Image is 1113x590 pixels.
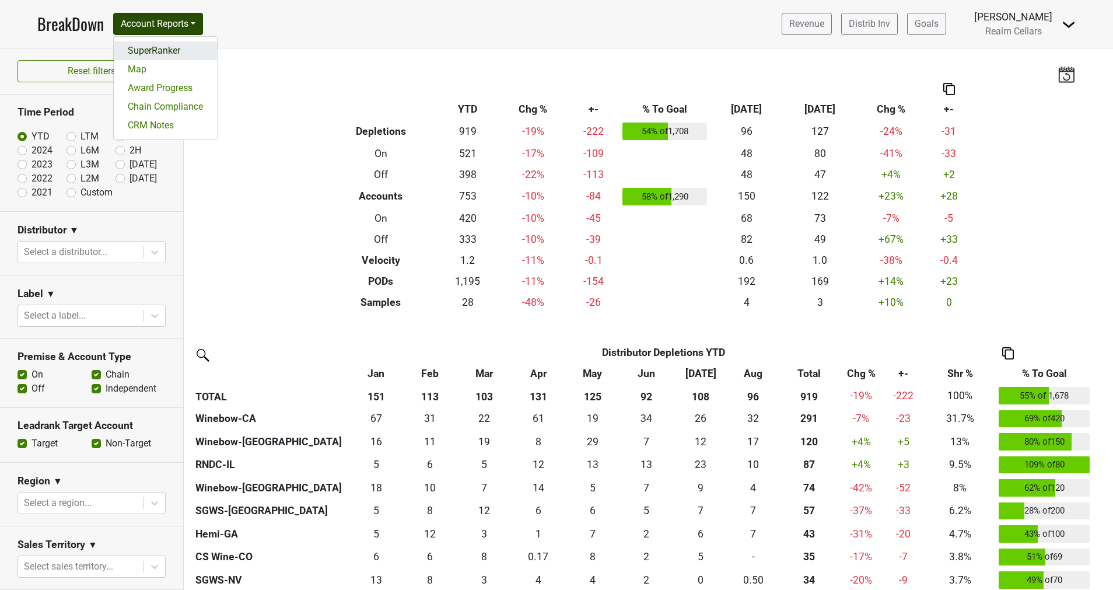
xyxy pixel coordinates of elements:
div: 19 [460,434,509,449]
div: 5 [568,480,617,495]
td: 31.5 [728,407,779,431]
div: 8 [406,503,454,518]
th: PODs [325,271,437,292]
td: 22.834 [674,453,728,477]
td: 61 [512,407,566,431]
th: % To Goal [620,99,710,120]
td: -10 % [499,229,568,250]
td: +10 % [857,292,926,313]
td: 420 [437,208,499,229]
span: -222 [893,390,914,402]
div: 87 [782,457,837,472]
div: 12 [677,434,725,449]
td: -17 % [839,546,883,569]
div: 13 [622,457,671,472]
td: 5.081 [349,500,403,523]
td: 7.37 [674,500,728,523]
a: Map [114,60,217,79]
td: 6.917 [728,500,779,523]
div: 120 [782,434,837,449]
td: 1.0 [783,250,857,271]
div: 5 [622,503,671,518]
a: Goals [907,13,946,35]
th: Total: activate to sort column ascending [779,363,840,384]
th: Off [325,229,437,250]
div: 8 [514,434,562,449]
td: 12.5 [565,453,619,477]
img: Dropdown Menu [1062,18,1076,32]
td: -11 % [499,250,568,271]
h3: Premise & Account Type [17,351,166,363]
div: 16 [352,434,400,449]
th: Jul: activate to sort column ascending [674,363,728,384]
td: 17.458 [728,430,779,453]
th: Velocity [325,250,437,271]
td: 6.668 [457,476,512,500]
td: 8.589 [674,476,728,500]
th: [DATE] [710,99,783,120]
th: 35.087 [779,546,840,569]
div: 3 [460,526,509,542]
span: ▼ [69,224,79,238]
span: -19% [850,390,872,402]
td: 122 [783,185,857,208]
div: +5 [885,434,921,449]
a: SuperRanker [114,41,217,60]
div: 6 [568,503,617,518]
td: -22 % [499,164,568,185]
td: -17 % [499,143,568,164]
td: 6.667 [565,522,619,546]
th: Distributor Depletions YTD [403,342,924,363]
td: +4 % [839,430,883,453]
th: Jan: activate to sort column ascending [349,363,403,384]
div: 6 [514,503,562,518]
label: YTD [32,130,50,144]
td: 13% [924,430,996,453]
button: Account Reports [113,13,203,35]
td: 919 [437,120,499,143]
div: 67 [352,411,400,426]
label: LTM [80,130,99,144]
td: -154 [568,271,620,292]
div: 18 [352,480,400,495]
td: 12.174 [674,430,728,453]
th: YTD [437,99,499,120]
span: Realm Cellars [985,26,1042,37]
td: 80 [783,143,857,164]
td: 68 [710,208,783,229]
td: 6.167 [403,546,457,569]
label: On [32,368,43,382]
th: 125 [565,384,619,407]
td: 18.25 [349,476,403,500]
th: [DATE] [783,99,857,120]
label: Off [32,382,45,396]
label: 2023 [32,158,52,172]
div: 6 [406,457,454,472]
div: 13 [568,457,617,472]
div: 5 [460,457,509,472]
a: Distrib Inv [841,13,898,35]
th: Winebow-CA [192,407,349,431]
td: 13.167 [619,453,674,477]
th: Aug: activate to sort column ascending [728,363,779,384]
div: 12 [514,457,562,472]
td: 48 [710,164,783,185]
th: Winebow-[GEOGRAPHIC_DATA] [192,476,349,500]
td: 14.335 [512,476,566,500]
td: 4 [710,292,783,313]
div: 57 [782,503,837,518]
td: 7.004 [619,430,674,453]
td: 6.2% [924,500,996,523]
th: Chg % [857,99,926,120]
td: 67.242 [349,407,403,431]
div: -23 [885,411,921,426]
td: 31.7% [924,407,996,431]
td: -41 % [857,143,926,164]
td: -11 % [499,271,568,292]
div: [PERSON_NAME] [974,9,1052,25]
td: 15.763 [349,430,403,453]
label: 2024 [32,144,52,158]
label: 2021 [32,186,52,200]
th: 291.417 [779,407,840,431]
td: 19.334 [565,407,619,431]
